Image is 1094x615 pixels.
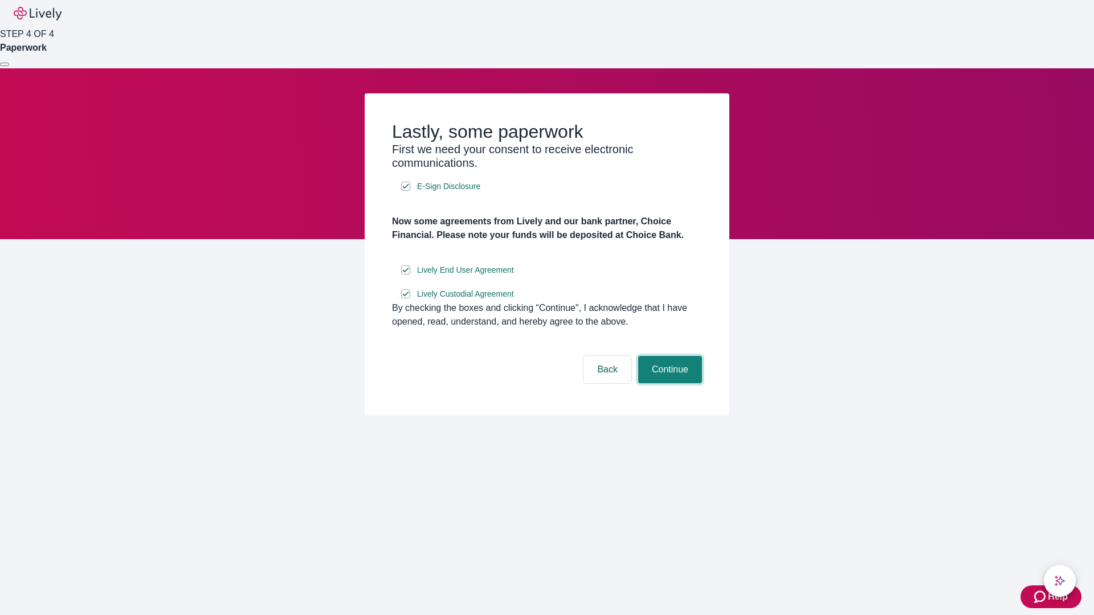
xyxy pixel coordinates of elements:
[415,263,516,277] a: e-sign disclosure document
[415,287,516,301] a: e-sign disclosure document
[392,301,702,329] div: By checking the boxes and clicking “Continue", I acknowledge that I have opened, read, understand...
[1048,590,1068,604] span: Help
[14,7,62,20] img: Lively
[392,121,702,142] h2: Lastly, some paperwork
[638,356,702,383] button: Continue
[1020,585,1081,608] button: Zendesk support iconHelp
[415,179,483,194] a: e-sign disclosure document
[417,181,480,192] span: E-Sign Disclosure
[392,215,702,242] h4: Now some agreements from Lively and our bank partner, Choice Financial. Please note your funds wi...
[392,142,702,170] h3: First we need your consent to receive electronic communications.
[417,288,514,300] span: Lively Custodial Agreement
[1034,590,1048,604] svg: Zendesk support icon
[1054,575,1066,587] svg: Lively AI Assistant
[1044,565,1076,597] button: chat
[583,356,631,383] button: Back
[417,264,514,276] span: Lively End User Agreement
